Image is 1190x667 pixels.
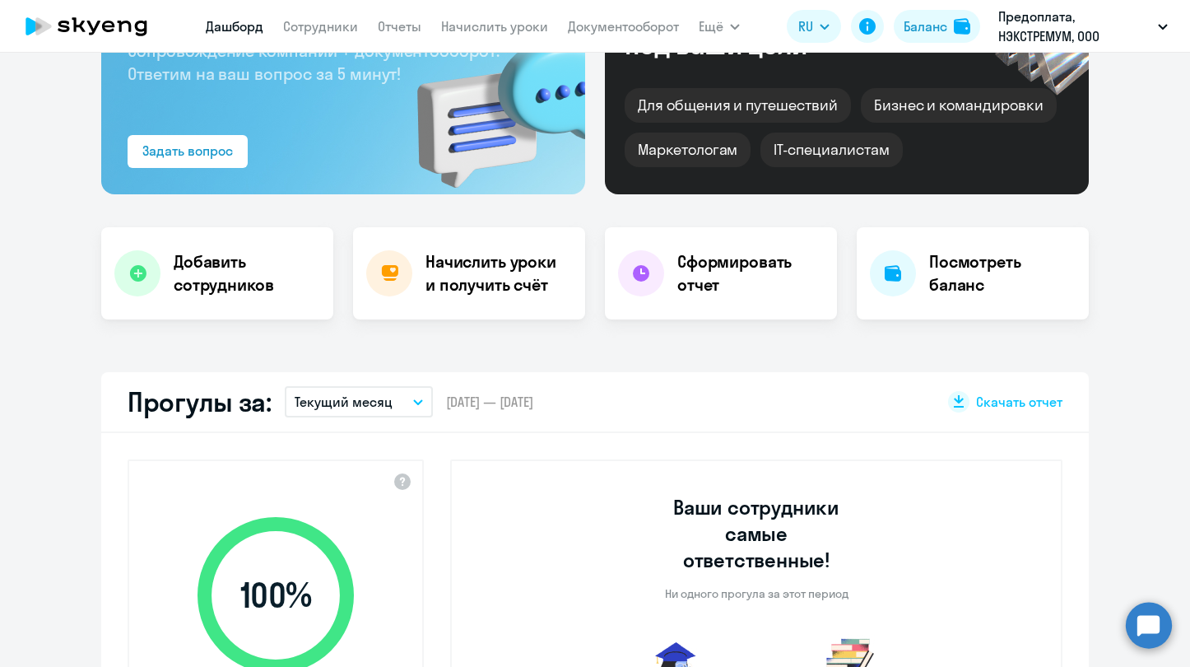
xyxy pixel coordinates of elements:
button: RU [787,10,841,43]
a: Начислить уроки [441,18,548,35]
div: IT-специалистам [760,133,902,167]
span: Ещё [699,16,723,36]
h3: Ваши сотрудники самые ответственные! [651,494,862,573]
h4: Добавить сотрудников [174,250,320,296]
button: Предоплата, НЭКСТРЕМУМ, ООО [990,7,1176,46]
a: Отчеты [378,18,421,35]
div: Бизнес и командировки [861,88,1057,123]
img: balance [954,18,970,35]
span: RU [798,16,813,36]
div: Маркетологам [625,133,751,167]
h4: Начислить уроки и получить счёт [425,250,569,296]
p: Предоплата, НЭКСТРЕМУМ, ООО [998,7,1151,46]
p: Ни одного прогула за этот период [665,586,848,601]
p: Текущий месяц [295,392,393,412]
div: Задать вопрос [142,141,233,161]
span: 100 % [181,576,370,615]
div: Курсы английского под ваши цели [625,2,906,58]
span: Скачать отчет [976,393,1062,411]
h2: Прогулы за: [128,385,272,418]
a: Сотрудники [283,18,358,35]
button: Балансbalance [894,10,980,43]
div: Для общения и путешествий [625,88,851,123]
span: [DATE] — [DATE] [446,393,533,411]
button: Текущий месяц [285,386,433,417]
button: Ещё [699,10,740,43]
img: bg-img [393,9,585,194]
button: Задать вопрос [128,135,248,168]
h4: Сформировать отчет [677,250,824,296]
h4: Посмотреть баланс [929,250,1076,296]
a: Дашборд [206,18,263,35]
a: Документооборот [568,18,679,35]
div: Баланс [904,16,947,36]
